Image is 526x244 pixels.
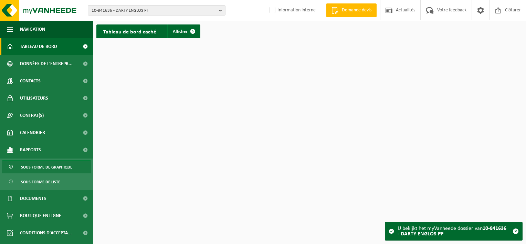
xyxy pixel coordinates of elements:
span: Contacts [20,72,41,90]
h2: Tableau de bord caché [96,24,163,38]
span: Sous forme de graphique [21,161,72,174]
span: Demande devis [340,7,373,14]
span: Utilisateurs [20,90,48,107]
strong: 10-841636 - DARTY ENGLOS PF [398,226,506,237]
a: Demande devis [326,3,377,17]
span: Documents [20,190,46,207]
span: Sous forme de liste [21,175,60,189]
span: Calendrier [20,124,45,141]
label: Information interne [268,5,316,16]
span: 10-841636 - DARTY ENGLOS PF [92,6,216,16]
a: Afficher [167,24,200,38]
span: Tableau de bord [20,38,57,55]
span: Contrat(s) [20,107,44,124]
button: 10-841636 - DARTY ENGLOS PF [88,5,225,16]
span: Données de l'entrepr... [20,55,73,72]
span: Conditions d'accepta... [20,224,72,242]
span: Afficher [173,29,188,34]
a: Sous forme de graphique [2,160,91,173]
span: Rapports [20,141,41,159]
a: Sous forme de liste [2,175,91,188]
span: Navigation [20,21,45,38]
div: U bekijkt het myVanheede dossier van [398,222,509,240]
span: Boutique en ligne [20,207,61,224]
